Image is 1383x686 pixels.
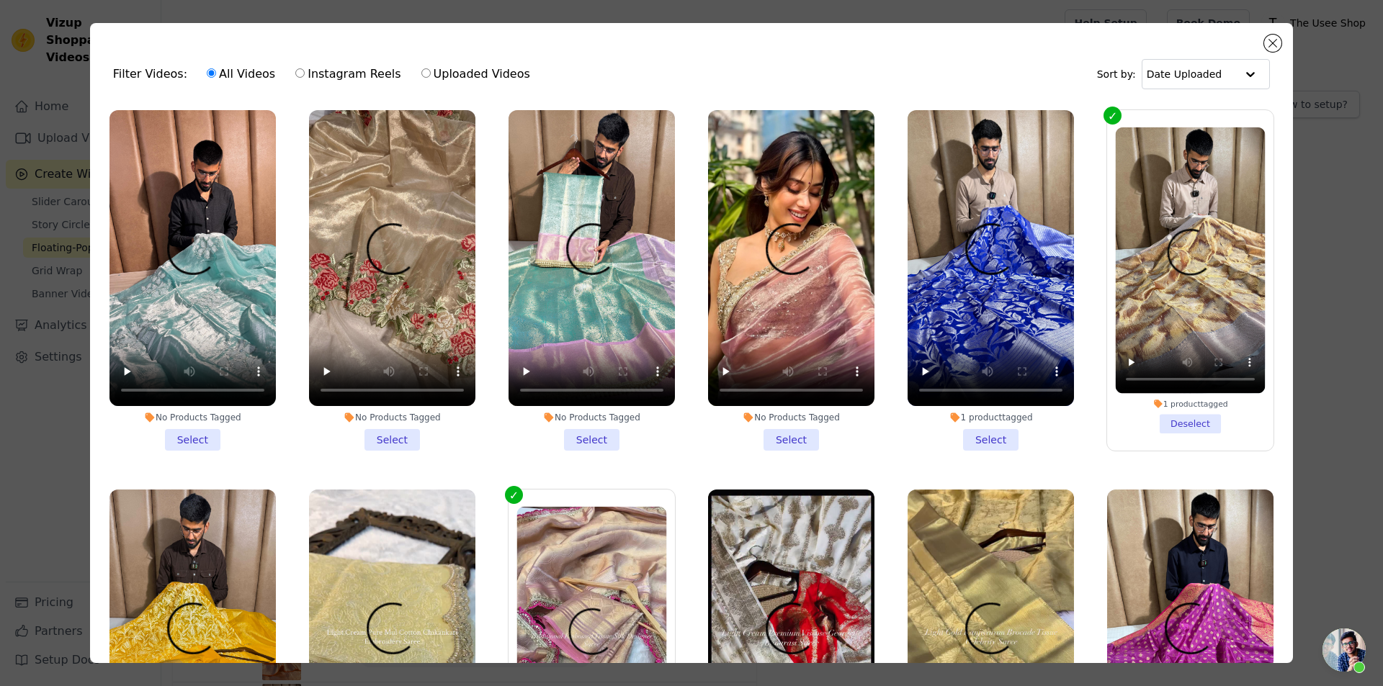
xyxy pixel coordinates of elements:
[1097,59,1271,89] div: Sort by:
[109,412,276,423] div: No Products Tagged
[708,412,874,423] div: No Products Tagged
[509,412,675,423] div: No Products Tagged
[421,65,531,84] label: Uploaded Videos
[1116,399,1266,409] div: 1 product tagged
[295,65,401,84] label: Instagram Reels
[908,412,1074,423] div: 1 product tagged
[309,412,475,423] div: No Products Tagged
[206,65,276,84] label: All Videos
[1264,35,1281,52] button: Close modal
[113,58,538,91] div: Filter Videos:
[1322,628,1366,672] a: Open chat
